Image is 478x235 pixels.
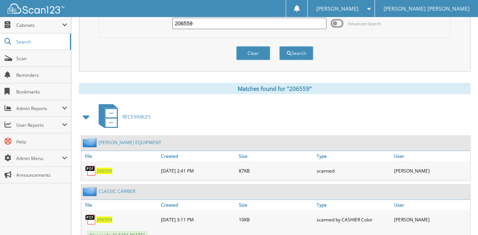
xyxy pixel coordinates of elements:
[16,89,67,95] span: Bookmarks
[99,139,161,146] a: [PERSON_NAME] EQUIPMENT
[392,163,470,178] div: [PERSON_NAME]
[159,212,237,227] div: [DATE] 3:11 PM
[392,212,470,227] div: [PERSON_NAME]
[16,139,67,145] span: Help
[16,22,62,28] span: Cabinets
[392,151,470,161] a: User
[383,6,469,11] span: [PERSON_NAME] [PERSON_NAME]
[159,163,237,178] div: [DATE] 2:41 PM
[81,151,159,161] a: File
[316,6,359,11] span: [PERSON_NAME]
[16,55,67,62] span: Scan
[16,172,67,178] span: Announcements
[16,39,66,45] span: Search
[94,102,151,132] a: RECEIVABLES
[96,216,112,223] a: 206559
[237,151,315,161] a: Size
[237,200,315,210] a: Size
[314,151,392,161] a: Type
[159,151,237,161] a: Created
[81,200,159,210] a: File
[314,212,392,227] div: scanned by CASHIER Color
[314,200,392,210] a: Type
[237,212,315,227] div: 10KB
[122,114,151,120] span: RECEIVABLES
[236,46,270,60] button: Clear
[237,163,315,178] div: 87KB
[83,187,99,196] img: folder2.png
[440,199,478,235] iframe: Chat Widget
[16,122,62,128] span: User Reports
[99,188,135,195] a: CLASSIC CARRIER
[314,163,392,178] div: scanned
[79,83,470,94] div: Matches found for "206559"
[8,3,64,14] img: scan123-logo-white.svg
[16,105,62,112] span: Admin Reports
[16,72,67,78] span: Reminders
[16,155,62,162] span: Admin Menu
[347,21,381,26] span: Advanced Search
[392,200,470,210] a: User
[159,200,237,210] a: Created
[83,138,99,147] img: folder2.png
[279,46,313,60] button: Search
[96,168,112,174] a: 206559
[85,214,96,225] img: PDF.png
[85,165,96,176] img: PDF.png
